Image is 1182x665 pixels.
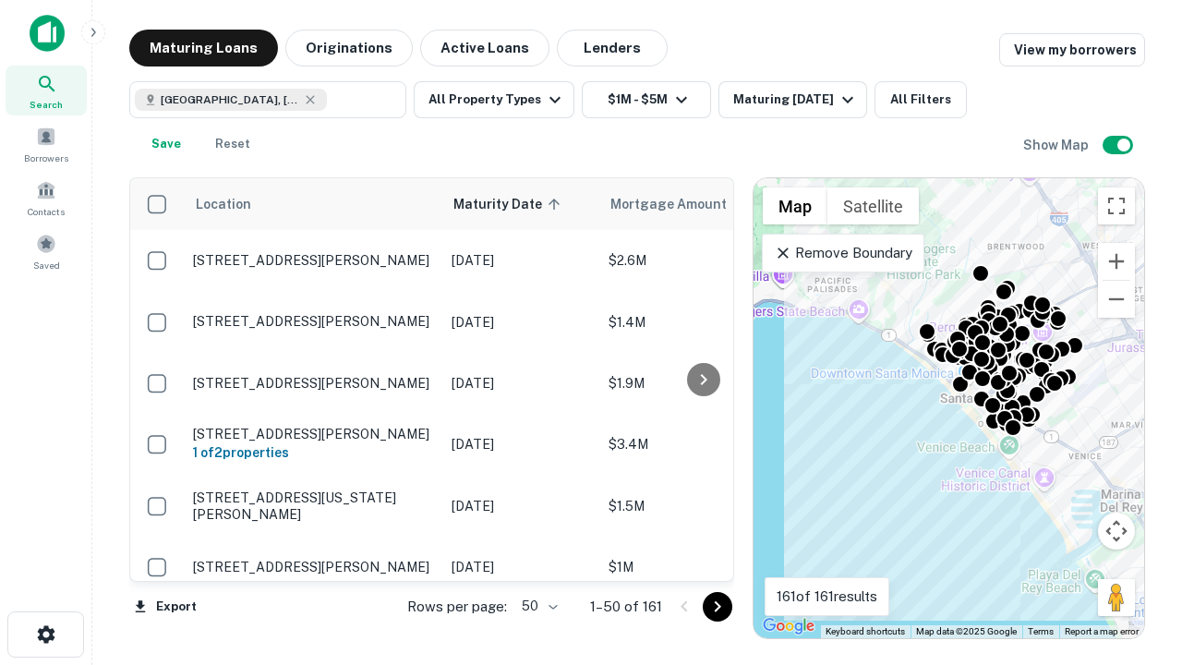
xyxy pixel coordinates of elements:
[1098,513,1135,550] button: Map camera controls
[6,226,87,276] a: Saved
[609,496,793,516] p: $1.5M
[161,91,299,108] span: [GEOGRAPHIC_DATA], [GEOGRAPHIC_DATA], [GEOGRAPHIC_DATA]
[1098,281,1135,318] button: Zoom out
[203,126,262,163] button: Reset
[1098,187,1135,224] button: Toggle fullscreen view
[414,81,574,118] button: All Property Types
[610,193,751,215] span: Mortgage Amount
[193,442,433,463] h6: 1 of 2 properties
[193,559,433,575] p: [STREET_ADDRESS][PERSON_NAME]
[193,313,433,330] p: [STREET_ADDRESS][PERSON_NAME]
[193,426,433,442] p: [STREET_ADDRESS][PERSON_NAME]
[442,178,599,230] th: Maturity Date
[453,193,566,215] span: Maturity Date
[763,187,827,224] button: Show street map
[754,178,1144,638] div: 0 0
[24,151,68,165] span: Borrowers
[28,204,65,219] span: Contacts
[129,30,278,66] button: Maturing Loans
[514,593,561,620] div: 50
[137,126,196,163] button: Save your search to get updates of matches that match your search criteria.
[1090,517,1182,606] iframe: Chat Widget
[609,557,793,577] p: $1M
[33,258,60,272] span: Saved
[599,178,802,230] th: Mortgage Amount
[827,187,919,224] button: Show satellite imagery
[1098,243,1135,280] button: Zoom in
[420,30,549,66] button: Active Loans
[916,626,1017,636] span: Map data ©2025 Google
[609,250,793,271] p: $2.6M
[30,97,63,112] span: Search
[129,593,201,621] button: Export
[874,81,967,118] button: All Filters
[193,375,433,392] p: [STREET_ADDRESS][PERSON_NAME]
[557,30,668,66] button: Lenders
[452,373,590,393] p: [DATE]
[609,434,793,454] p: $3.4M
[407,596,507,618] p: Rows per page:
[609,312,793,332] p: $1.4M
[777,586,877,608] p: 161 of 161 results
[193,252,433,269] p: [STREET_ADDRESS][PERSON_NAME]
[6,173,87,223] a: Contacts
[452,250,590,271] p: [DATE]
[285,30,413,66] button: Originations
[733,89,859,111] div: Maturing [DATE]
[1065,626,1139,636] a: Report a map error
[195,193,251,215] span: Location
[193,490,433,523] p: [STREET_ADDRESS][US_STATE][PERSON_NAME]
[1028,626,1054,636] a: Terms (opens in new tab)
[30,15,65,52] img: capitalize-icon.png
[609,373,793,393] p: $1.9M
[703,592,732,622] button: Go to next page
[718,81,867,118] button: Maturing [DATE]
[184,178,442,230] th: Location
[582,81,711,118] button: $1M - $5M
[452,312,590,332] p: [DATE]
[452,434,590,454] p: [DATE]
[758,614,819,638] img: Google
[6,66,87,115] a: Search
[1023,135,1092,155] h6: Show Map
[590,596,662,618] p: 1–50 of 161
[826,625,905,638] button: Keyboard shortcuts
[999,33,1145,66] a: View my borrowers
[452,557,590,577] p: [DATE]
[6,119,87,169] a: Borrowers
[452,496,590,516] p: [DATE]
[758,614,819,638] a: Open this area in Google Maps (opens a new window)
[774,242,911,264] p: Remove Boundary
